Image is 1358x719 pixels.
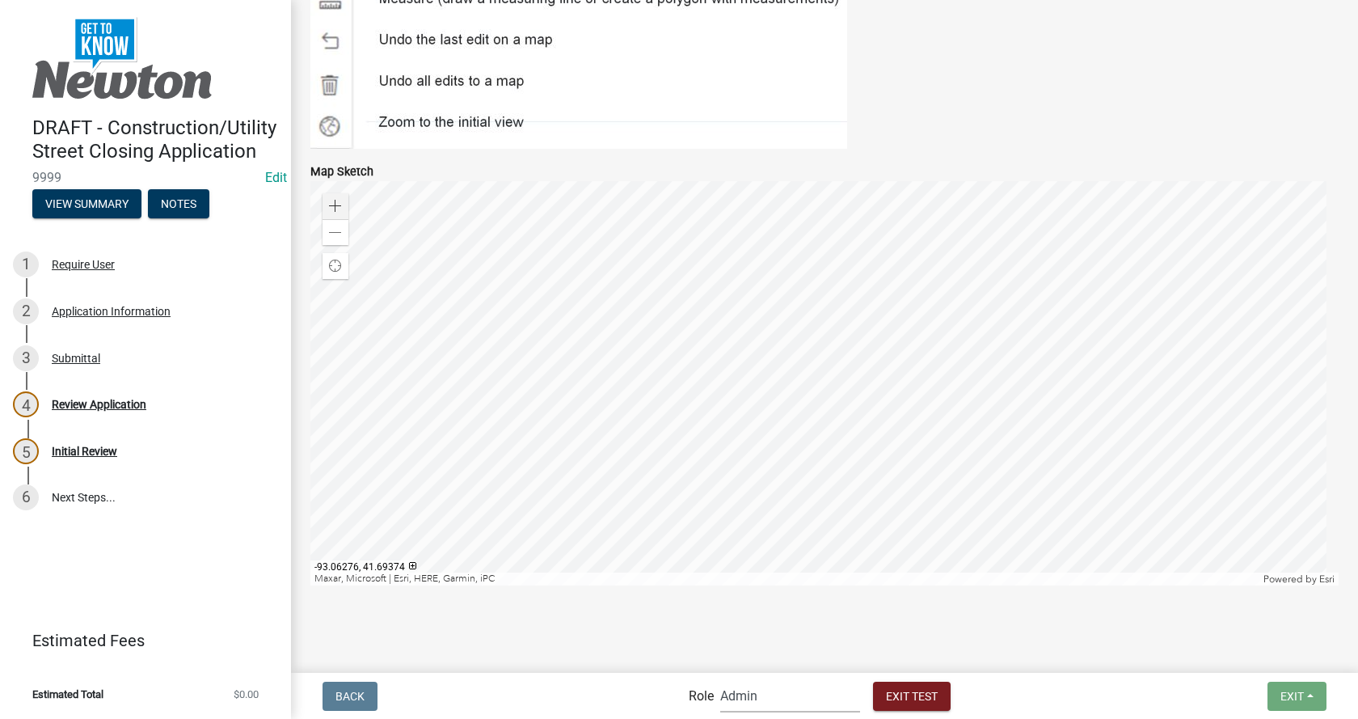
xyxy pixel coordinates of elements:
img: City of Newton, Iowa [32,17,212,99]
span: 9999 [32,170,259,185]
button: Exit Test [873,682,951,711]
button: View Summary [32,189,141,218]
wm-modal-confirm: Notes [148,198,209,211]
div: 4 [13,391,39,417]
h4: DRAFT - Construction/Utility Street Closing Application [32,116,278,163]
div: 5 [13,438,39,464]
div: Submittal [52,353,100,364]
a: Edit [265,170,287,185]
span: Exit Test [886,689,938,702]
div: Find my location [323,253,348,279]
wm-modal-confirm: Edit Application Number [265,170,287,185]
div: 1 [13,252,39,277]
label: Map Sketch [310,167,373,178]
div: Review Application [52,399,146,410]
span: Estimated Total [32,689,103,700]
span: Exit [1280,689,1304,702]
span: $0.00 [234,689,259,700]
div: Zoom out [323,219,348,245]
div: Maxar, Microsoft | Esri, HERE, Garmin, iPC [310,573,1259,586]
span: Back [335,689,365,702]
wm-modal-confirm: Summary [32,198,141,211]
div: Zoom in [323,193,348,219]
button: Exit [1267,682,1326,711]
div: Initial Review [52,446,117,457]
a: Estimated Fees [13,624,265,657]
div: 6 [13,484,39,510]
div: Require User [52,259,115,270]
div: 3 [13,345,39,371]
a: Esri [1319,573,1335,585]
div: Application Information [52,306,171,317]
div: 2 [13,298,39,324]
button: Notes [148,189,209,218]
button: Back [323,682,377,711]
div: Powered by [1259,573,1339,586]
label: Role [689,690,714,703]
